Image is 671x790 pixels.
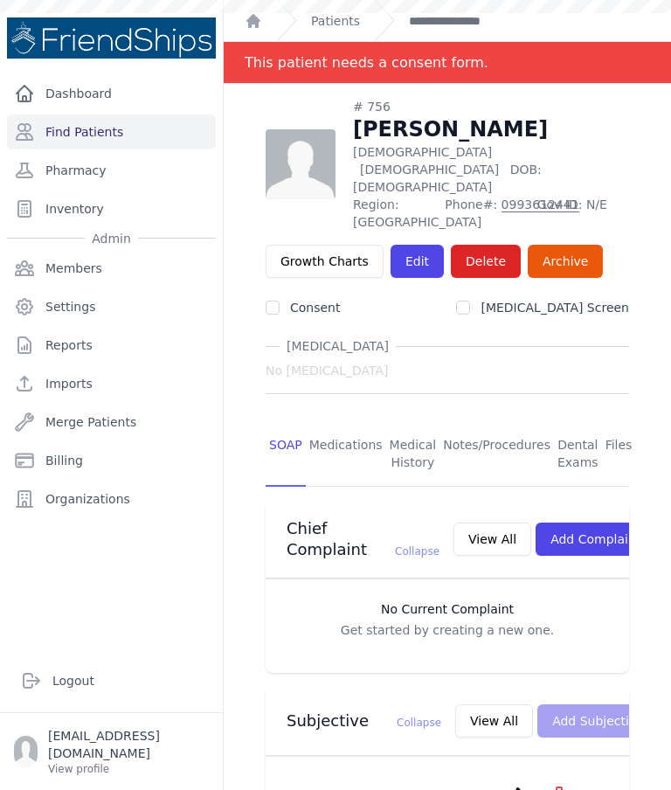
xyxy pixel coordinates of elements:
a: Notes/Procedures [439,422,554,487]
img: person-242608b1a05df3501eefc295dc1bc67a.jpg [266,129,335,199]
a: Logout [14,663,209,698]
h3: No Current Complaint [283,600,612,618]
a: Members [7,251,216,286]
a: Inventory [7,191,216,226]
span: [DEMOGRAPHIC_DATA] [360,163,499,177]
p: View profile [48,762,209,776]
a: Archive [528,245,603,278]
div: # 756 [353,98,629,115]
a: Organizations [7,482,216,516]
a: Pharmacy [7,153,216,188]
p: [EMAIL_ADDRESS][DOMAIN_NAME] [48,727,209,762]
button: Add Complaint [536,523,655,556]
span: Collapse [397,717,441,729]
label: Consent [290,301,340,315]
button: View All [455,704,533,738]
img: Medical Missions EMR [7,17,216,59]
span: Region: [GEOGRAPHIC_DATA] [353,196,434,231]
a: Billing [7,443,216,478]
a: Reports [7,328,216,363]
a: Settings [7,289,216,324]
div: Notification [224,42,671,84]
span: Gov ID: N/E [537,196,629,231]
p: [DEMOGRAPHIC_DATA] [353,143,629,196]
a: Patients [311,12,360,30]
button: Delete [451,245,521,278]
span: [MEDICAL_DATA] [280,337,396,355]
a: Medical History [386,422,440,487]
a: [EMAIL_ADDRESS][DOMAIN_NAME] View profile [14,727,209,776]
a: Find Patients [7,114,216,149]
nav: Tabs [266,422,629,487]
a: Edit [391,245,444,278]
a: Files [602,422,636,487]
button: View All [453,523,531,556]
a: Medications [306,422,386,487]
span: Phone#: [445,196,526,231]
button: Add Subjective [537,704,659,738]
h3: Chief Complaint [287,518,439,560]
a: Imports [7,366,216,401]
span: Collapse [395,545,439,558]
a: Dental Exams [554,422,602,487]
span: No [MEDICAL_DATA] [266,362,388,379]
a: Dashboard [7,76,216,111]
span: Admin [85,230,138,247]
div: This patient needs a consent form. [245,42,488,83]
p: Get started by creating a new one. [283,621,612,639]
label: [MEDICAL_DATA] Screen [481,301,629,315]
a: Merge Patients [7,405,216,440]
a: Growth Charts [266,245,384,278]
h3: Subjective [287,710,441,731]
a: SOAP [266,422,306,487]
h1: [PERSON_NAME] [353,115,629,143]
